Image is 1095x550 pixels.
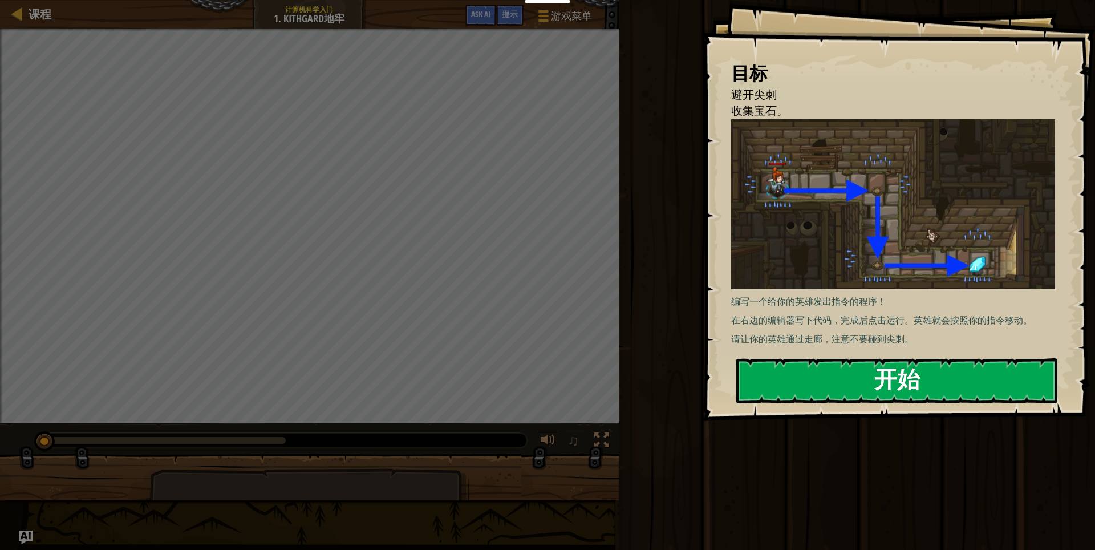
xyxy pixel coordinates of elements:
li: 避开尖刺 [717,87,1052,103]
button: 切换全屏 [590,430,613,454]
p: 编写一个给你的英雄发出指令的程序！ [731,295,1064,308]
span: 提示 [502,9,518,19]
div: 目标 [731,60,1055,87]
button: 开始 [736,358,1057,403]
p: 在右边的编辑器写下代码，完成后点击运行。英雄就会按照你的指令移动。 [731,314,1064,327]
button: 游戏菜单 [529,5,599,31]
a: 课程 [23,6,51,22]
button: 音量调节 [537,430,559,454]
span: 游戏菜单 [551,9,592,23]
span: Ask AI [471,9,490,19]
span: 避开尖刺 [731,87,777,102]
button: Ask AI [19,531,33,544]
span: 课程 [29,6,51,22]
img: Kithgard 地牢 [731,119,1064,290]
li: 收集宝石。 [717,103,1052,119]
span: ♫ [567,432,579,449]
button: Ask AI [465,5,496,26]
p: 请让你的英雄通过走廊，注意不要碰到尖刺。 [731,333,1064,346]
span: 收集宝石。 [731,103,788,118]
button: ♫ [565,430,585,454]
